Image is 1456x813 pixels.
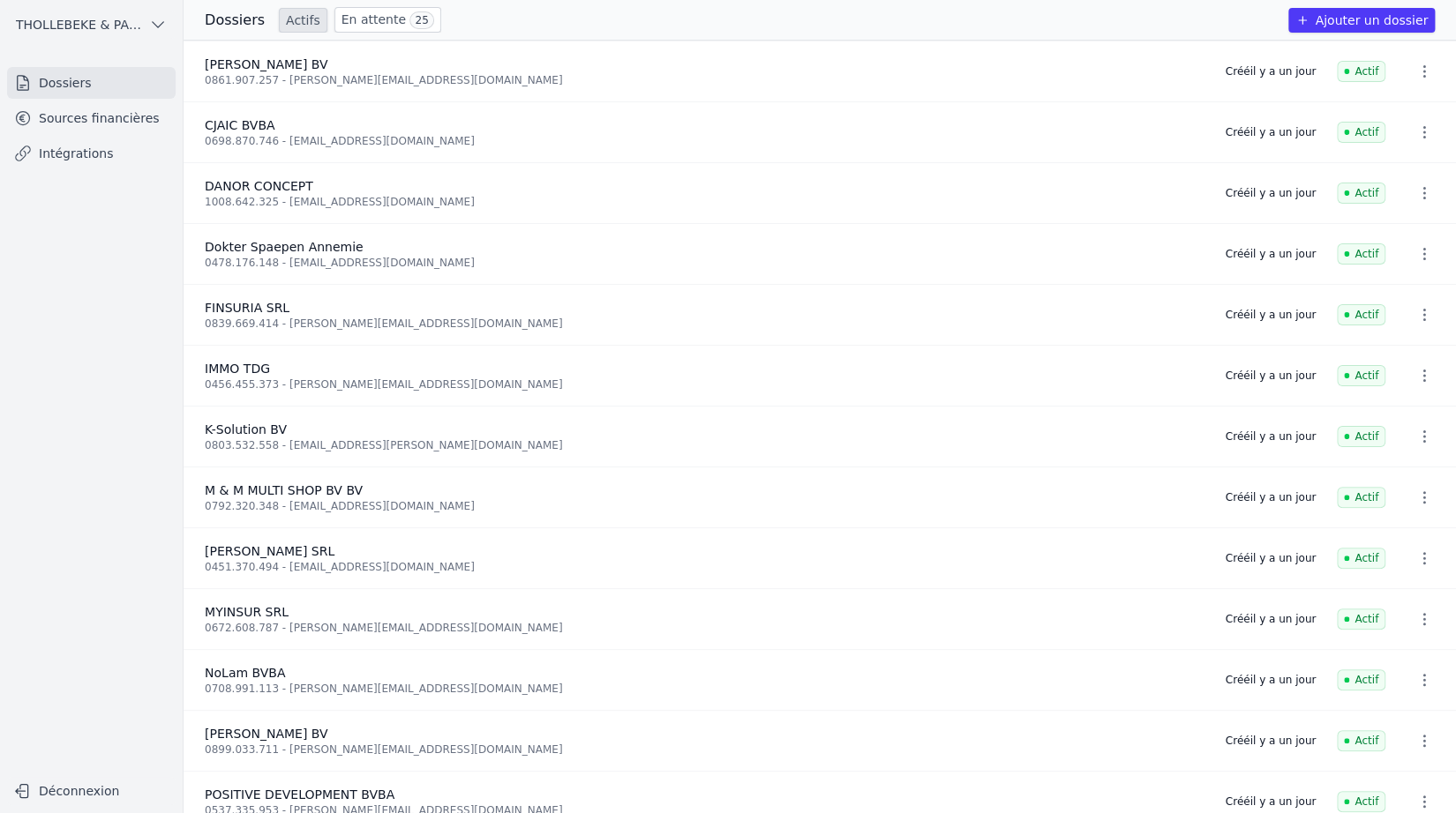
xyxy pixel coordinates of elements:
span: IMMO TDG [205,362,270,376]
a: Actifs [279,8,327,33]
div: Créé il y a un jour [1226,186,1317,200]
button: Déconnexion [7,777,176,805]
span: CJAIC BVBA [205,118,275,132]
span: Actif [1337,669,1385,690]
span: Actif [1337,426,1385,447]
span: Actif [1337,183,1385,204]
a: Intégrations [7,138,176,169]
div: 0899.033.711 - [PERSON_NAME][EMAIL_ADDRESS][DOMAIN_NAME] [205,742,1205,757]
span: Actif [1337,61,1385,82]
h3: Dossiers [205,10,265,31]
div: 0672.608.787 - [PERSON_NAME][EMAIL_ADDRESS][DOMAIN_NAME] [205,621,1205,635]
div: 0456.455.373 - [PERSON_NAME][EMAIL_ADDRESS][DOMAIN_NAME] [205,377,1205,392]
span: 25 [409,11,433,29]
div: 0839.669.414 - [PERSON_NAME][EMAIL_ADDRESS][DOMAIN_NAME] [205,317,1205,331]
div: 1008.642.325 - [EMAIL_ADDRESS][DOMAIN_NAME] [205,195,1205,209]
span: Actif [1337,730,1385,751]
div: Créé il y a un jour [1226,125,1317,139]
span: FINSURIA SRL [205,301,289,315]
span: K-Solution BV [205,422,287,436]
div: Créé il y a un jour [1226,734,1317,748]
span: Dokter Spaepen Annemie [205,240,364,254]
span: Actif [1337,487,1385,508]
div: Créé il y a un jour [1226,308,1317,322]
span: Actif [1337,304,1385,325]
span: [PERSON_NAME] SRL [205,544,334,558]
a: Dossiers [7,67,176,99]
span: Actif [1337,243,1385,265]
div: Créé il y a un jour [1226,369,1317,383]
div: 0708.991.113 - [PERSON_NAME][EMAIL_ADDRESS][DOMAIN_NAME] [205,682,1205,696]
div: Créé il y a un jour [1226,64,1317,78]
div: 0451.370.494 - [EMAIL_ADDRESS][DOMAIN_NAME] [205,560,1205,574]
div: 0803.532.558 - [EMAIL_ADDRESS][PERSON_NAME][DOMAIN_NAME] [205,438,1205,452]
span: [PERSON_NAME] BV [205,727,328,741]
div: Créé il y a un jour [1226,551,1317,565]
span: NoLam BVBA [205,666,285,680]
div: 0792.320.348 - [EMAIL_ADDRESS][DOMAIN_NAME] [205,499,1205,513]
div: Créé il y a un jour [1226,247,1317,261]
div: Créé il y a un jour [1226,612,1317,626]
span: POSITIVE DEVELOPMENT BVBA [205,787,394,802]
div: Créé il y a un jour [1226,429,1317,444]
span: DANOR CONCEPT [205,179,313,193]
span: Actif [1337,608,1385,630]
button: THOLLEBEKE & PARTNERS bvbvba BVBA [7,11,176,39]
div: 0861.907.257 - [PERSON_NAME][EMAIL_ADDRESS][DOMAIN_NAME] [205,73,1205,87]
span: Actif [1337,122,1385,143]
div: Créé il y a un jour [1226,490,1317,504]
div: Créé il y a un jour [1226,794,1317,809]
div: 0478.176.148 - [EMAIL_ADDRESS][DOMAIN_NAME] [205,256,1205,270]
span: Actif [1337,548,1385,569]
a: En attente 25 [334,7,441,33]
span: Actif [1337,365,1385,386]
span: THOLLEBEKE & PARTNERS bvbvba BVBA [16,16,142,34]
a: Sources financières [7,102,176,134]
div: 0698.870.746 - [EMAIL_ADDRESS][DOMAIN_NAME] [205,134,1205,148]
span: M & M MULTI SHOP BV BV [205,483,363,497]
button: Ajouter un dossier [1288,8,1435,33]
span: MYINSUR SRL [205,605,289,619]
span: [PERSON_NAME] BV [205,57,328,71]
div: Créé il y a un jour [1226,673,1317,687]
span: Actif [1337,791,1385,812]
